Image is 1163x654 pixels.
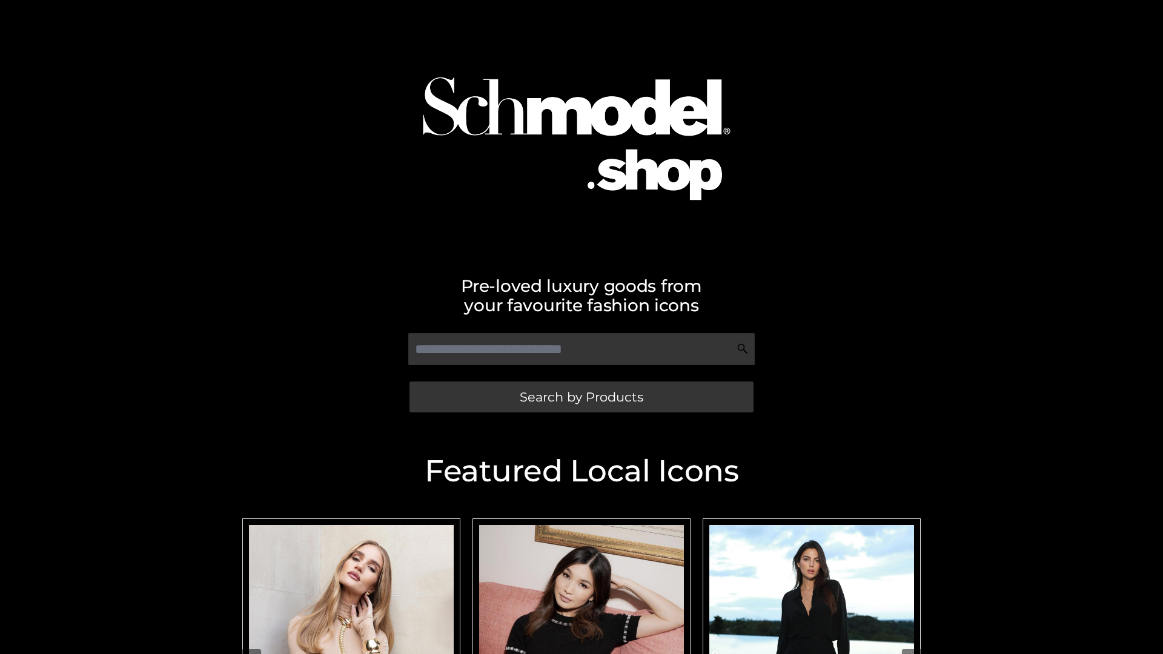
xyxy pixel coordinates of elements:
span: Search by Products [520,391,643,403]
h2: Featured Local Icons​ [236,456,927,486]
img: Search Icon [737,343,749,355]
a: Search by Products [409,381,754,412]
h2: Pre-loved luxury goods from your favourite fashion icons [236,276,927,315]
